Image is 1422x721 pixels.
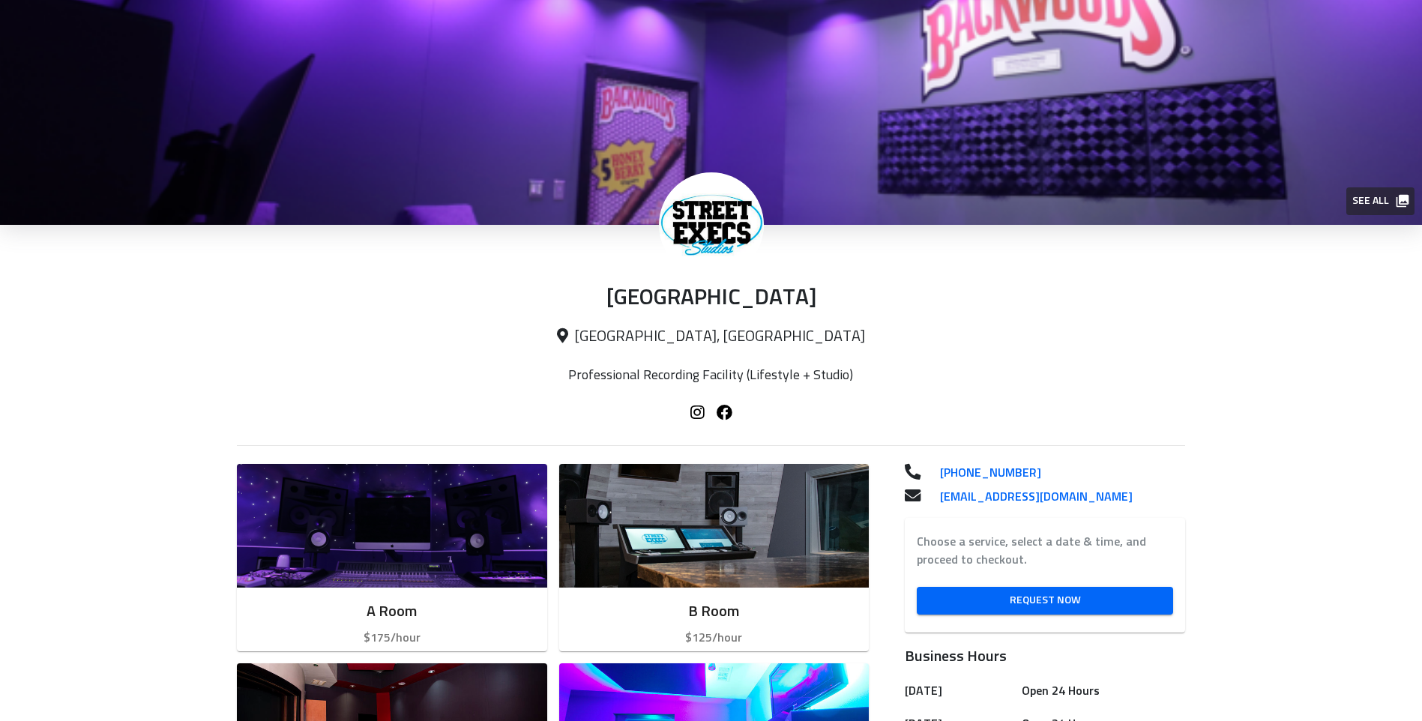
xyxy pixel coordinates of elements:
[237,464,547,651] button: A Room$175/hour
[659,172,764,277] img: Street Exec Studios
[905,681,1016,702] h6: [DATE]
[1022,681,1179,702] h6: Open 24 Hours
[928,488,1184,506] a: [EMAIL_ADDRESS][DOMAIN_NAME]
[474,367,948,384] p: Professional Recording Facility (Lifestyle + Studio)
[1352,192,1407,211] span: See all
[237,464,547,588] img: Room image
[929,591,1161,610] span: Request Now
[237,328,1185,346] p: [GEOGRAPHIC_DATA], [GEOGRAPHIC_DATA]
[917,587,1173,615] a: Request Now
[1346,187,1415,215] button: See all
[249,629,535,647] p: $175/hour
[237,285,1185,313] p: [GEOGRAPHIC_DATA]
[559,464,870,651] button: B Room$125/hour
[571,629,858,647] p: $125/hour
[249,600,535,624] h6: A Room
[571,600,858,624] h6: B Room
[928,464,1184,482] a: [PHONE_NUMBER]
[559,464,870,588] img: Room image
[917,533,1173,569] label: Choose a service, select a date & time, and proceed to checkout.
[905,645,1185,669] h6: Business Hours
